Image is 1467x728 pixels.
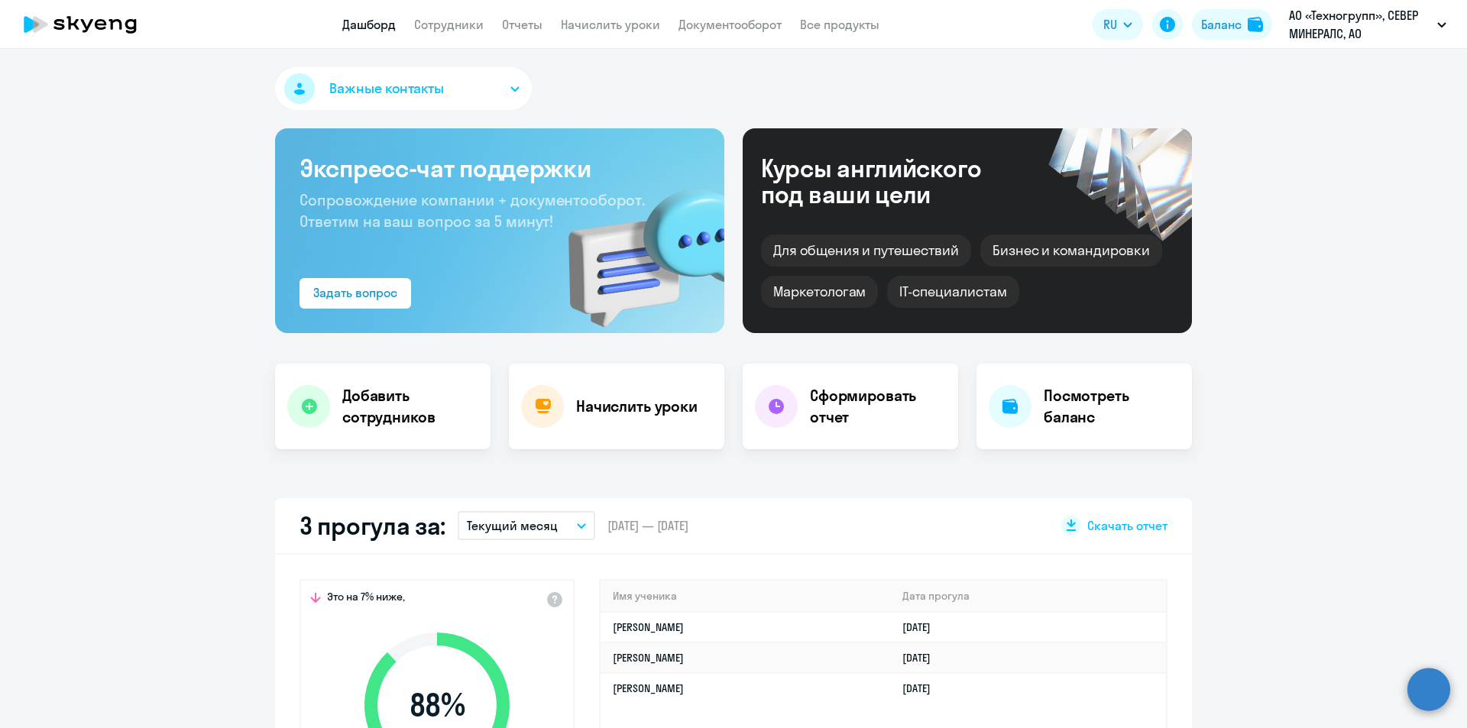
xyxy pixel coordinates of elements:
[887,276,1018,308] div: IT-специалистам
[467,516,558,535] p: Текущий месяц
[414,17,484,32] a: Сотрудники
[329,79,444,99] span: Важные контакты
[313,283,397,302] div: Задать вопрос
[1044,385,1180,428] h4: Посмотреть баланс
[761,276,878,308] div: Маркетологам
[1087,517,1167,534] span: Скачать отчет
[546,161,724,333] img: bg-img
[502,17,542,32] a: Отчеты
[678,17,782,32] a: Документооборот
[349,687,525,723] span: 88 %
[980,235,1162,267] div: Бизнес и командировки
[300,153,700,183] h3: Экспресс-чат поддержки
[561,17,660,32] a: Начислить уроки
[810,385,946,428] h4: Сформировать отчет
[1248,17,1263,32] img: balance
[300,190,645,231] span: Сопровождение компании + документооборот. Ответим на ваш вопрос за 5 минут!
[342,385,478,428] h4: Добавить сотрудников
[1281,6,1454,43] button: АО «Техногрупп», СЕВЕР МИНЕРАЛС, АО
[613,681,684,695] a: [PERSON_NAME]
[601,581,890,612] th: Имя ученика
[1192,9,1272,40] button: Балансbalance
[1093,9,1143,40] button: RU
[800,17,879,32] a: Все продукты
[761,155,1022,207] div: Курсы английского под ваши цели
[327,590,405,608] span: Это на 7% ниже,
[902,620,943,634] a: [DATE]
[342,17,396,32] a: Дашборд
[613,651,684,665] a: [PERSON_NAME]
[607,517,688,534] span: [DATE] — [DATE]
[890,581,1166,612] th: Дата прогула
[300,510,445,541] h2: 3 прогула за:
[1103,15,1117,34] span: RU
[1289,6,1431,43] p: АО «Техногрупп», СЕВЕР МИНЕРАЛС, АО
[613,620,684,634] a: [PERSON_NAME]
[1201,15,1242,34] div: Баланс
[458,511,595,540] button: Текущий месяц
[761,235,971,267] div: Для общения и путешествий
[300,278,411,309] button: Задать вопрос
[902,651,943,665] a: [DATE]
[576,396,698,417] h4: Начислить уроки
[902,681,943,695] a: [DATE]
[275,67,532,110] button: Важные контакты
